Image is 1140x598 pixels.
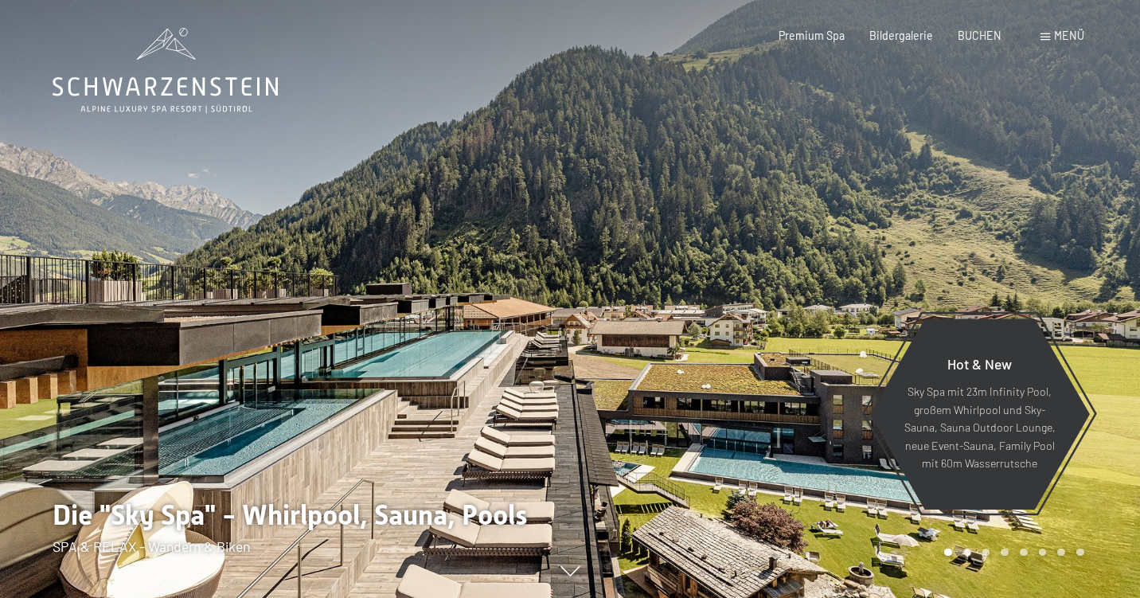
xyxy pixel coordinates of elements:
div: Carousel Page 7 [1057,549,1065,557]
p: Sky Spa mit 23m Infinity Pool, großem Whirlpool und Sky-Sauna, Sauna Outdoor Lounge, neue Event-S... [904,383,1056,473]
div: Carousel Page 4 [1001,549,1009,557]
span: Hot & New [947,355,1012,373]
div: Carousel Page 2 [963,549,971,557]
a: Bildergalerie [869,29,933,42]
div: Carousel Page 6 [1039,549,1047,557]
div: Carousel Page 8 [1076,549,1084,557]
div: Carousel Pagination [939,549,1083,557]
a: Hot & New Sky Spa mit 23m Infinity Pool, großem Whirlpool und Sky-Sauna, Sauna Outdoor Lounge, ne... [869,318,1091,510]
div: Carousel Page 3 [982,549,990,557]
div: Carousel Page 5 [1020,549,1028,557]
a: Premium Spa [779,29,845,42]
div: Carousel Page 1 (Current Slide) [944,549,952,557]
span: Menü [1054,29,1084,42]
a: BUCHEN [958,29,1001,42]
